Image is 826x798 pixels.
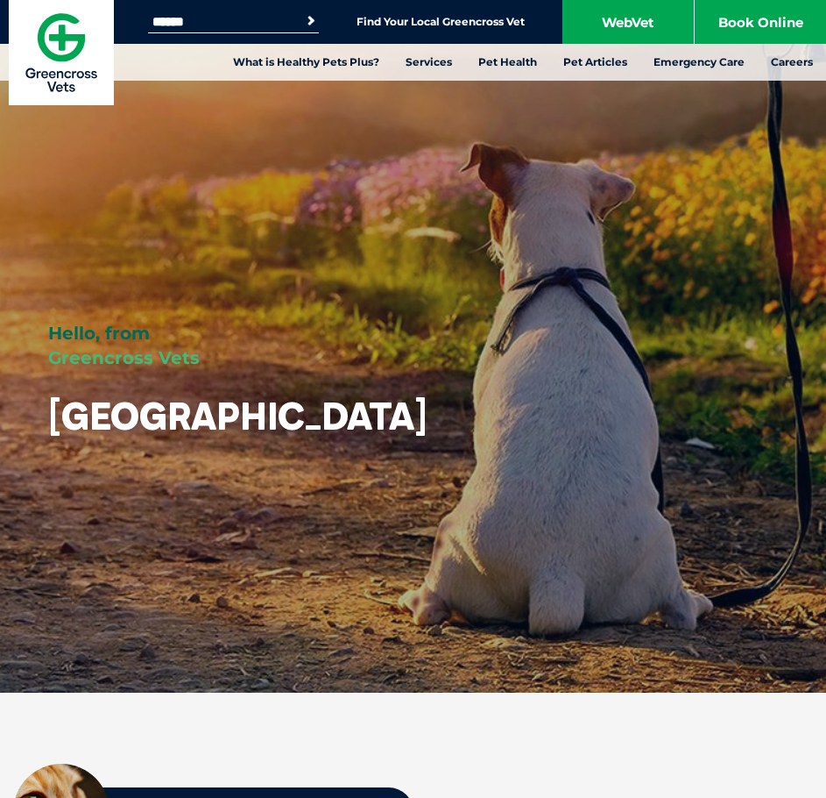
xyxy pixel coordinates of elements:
button: Search [302,12,320,30]
a: Pet Articles [550,44,640,81]
a: Services [392,44,465,81]
span: Hello, from [48,323,150,344]
a: Careers [758,44,826,81]
a: What is Healthy Pets Plus? [220,44,392,81]
span: Greencross Vets [48,347,200,368]
a: Find Your Local Greencross Vet [357,15,525,29]
a: Pet Health [465,44,550,81]
h1: [GEOGRAPHIC_DATA] [48,396,427,437]
a: Emergency Care [640,44,758,81]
